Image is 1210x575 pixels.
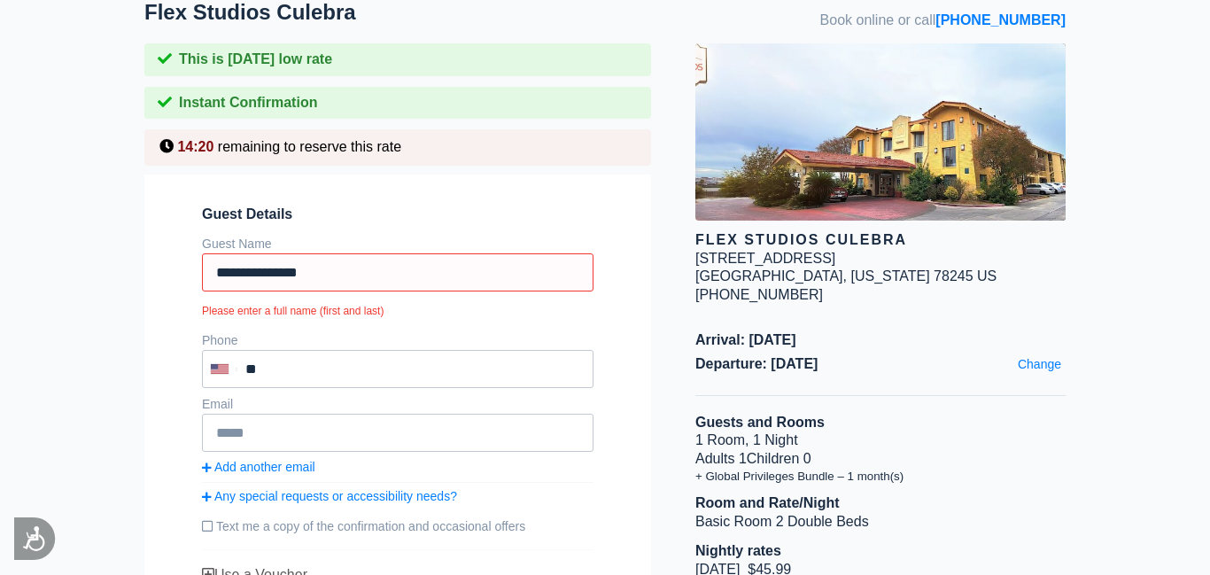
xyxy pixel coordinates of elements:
[695,331,1066,350] span: Arrival: [DATE]
[695,543,781,558] b: Nightly rates
[820,12,1066,30] span: Book online or call
[695,231,1066,250] div: Flex Studios Culebra
[935,12,1066,27] a: [PHONE_NUMBER]
[695,43,1066,221] img: hotel image
[202,511,593,541] label: Text me a copy of the confirmation and occasional offers
[934,268,973,284] span: 78245
[695,450,1066,469] li: Adults 1
[144,87,651,120] div: Instant Confirmation
[144,43,651,76] div: This is [DATE] low rate
[202,237,272,251] label: Guest Name
[202,206,593,224] span: Guest Details
[695,286,1066,305] div: [PHONE_NUMBER]
[695,513,1066,532] li: Basic Room 2 Double Beds
[695,415,825,430] b: Guests and Rooms
[695,495,840,510] b: Room and Rate/Night
[202,488,593,504] a: Any special requests or accessibility needs?
[202,397,233,411] label: Email
[695,355,1066,374] span: Departure: [DATE]
[695,469,1066,484] li: + Global Privileges Bundle – 1 month(s)
[747,451,811,466] span: Children 0
[218,139,401,154] span: remaining to reserve this rate
[177,139,213,154] span: 14:20
[695,250,835,268] div: [STREET_ADDRESS]
[977,268,997,284] span: US
[202,333,237,347] label: Phone
[204,352,241,386] div: United States: +1
[695,431,1066,450] li: 1 Room, 1 Night
[850,268,929,284] span: [US_STATE]
[202,459,593,475] a: Add another email
[1013,352,1066,377] a: Change
[202,305,593,319] small: Please enter a full name (first and last)
[695,268,847,284] span: [GEOGRAPHIC_DATA],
